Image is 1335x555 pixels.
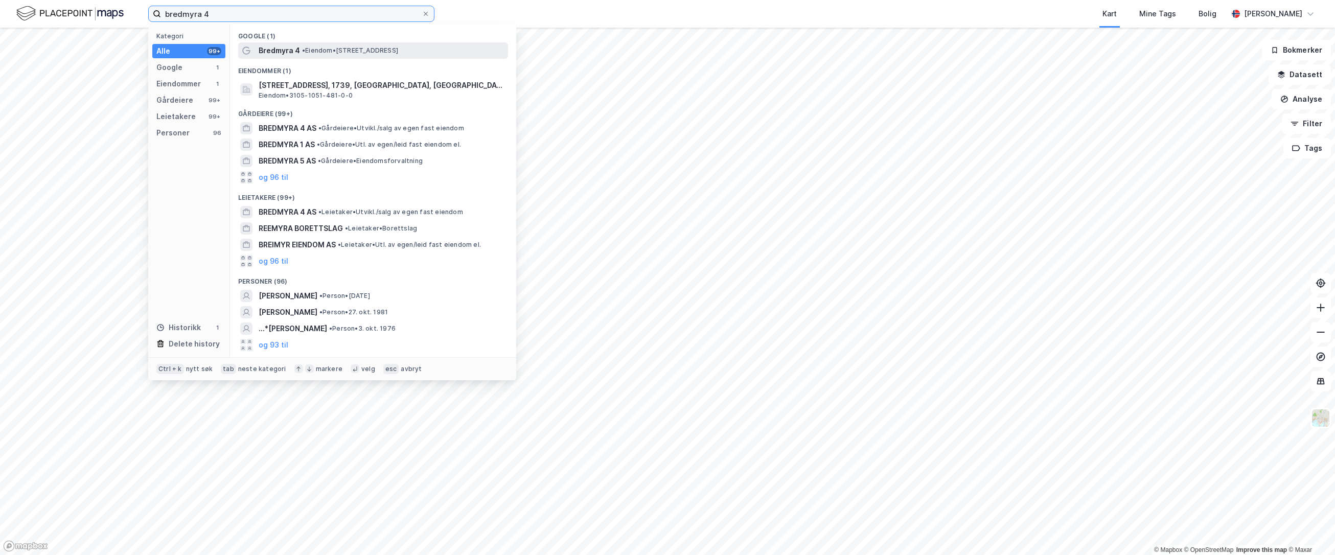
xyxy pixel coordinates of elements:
[230,102,516,120] div: Gårdeiere (99+)
[16,5,124,22] img: logo.f888ab2527a4732fd821a326f86c7f29.svg
[319,292,370,300] span: Person • [DATE]
[156,321,201,334] div: Historikk
[302,47,305,54] span: •
[319,308,323,316] span: •
[259,122,316,134] span: BREDMYRA 4 AS
[345,224,417,233] span: Leietaker • Borettslag
[259,239,336,251] span: BREIMYR EIENDOM AS
[316,365,342,373] div: markere
[259,155,316,167] span: BREDMYRA 5 AS
[156,32,225,40] div: Kategori
[1184,546,1234,553] a: OpenStreetMap
[1154,546,1182,553] a: Mapbox
[230,24,516,42] div: Google (1)
[317,141,320,148] span: •
[207,112,221,121] div: 99+
[207,47,221,55] div: 99+
[401,365,422,373] div: avbryt
[213,323,221,332] div: 1
[1236,546,1287,553] a: Improve this map
[1244,8,1302,20] div: [PERSON_NAME]
[1269,64,1331,85] button: Datasett
[259,322,327,335] span: ...*[PERSON_NAME]
[318,124,464,132] span: Gårdeiere • Utvikl./salg av egen fast eiendom
[338,241,341,248] span: •
[319,292,323,299] span: •
[230,269,516,288] div: Personer (96)
[318,124,321,132] span: •
[221,364,236,374] div: tab
[213,129,221,137] div: 96
[259,222,343,235] span: REEMYRA BORETTSLAG
[318,157,321,165] span: •
[230,353,516,372] div: Historikk (1)
[259,339,288,351] button: og 93 til
[302,47,398,55] span: Eiendom • [STREET_ADDRESS]
[259,91,353,100] span: Eiendom • 3105-1051-481-0-0
[207,96,221,104] div: 99+
[259,171,288,183] button: og 96 til
[186,365,213,373] div: nytt søk
[156,94,193,106] div: Gårdeiere
[318,208,463,216] span: Leietaker • Utvikl./salg av egen fast eiendom
[156,61,182,74] div: Google
[213,63,221,72] div: 1
[230,59,516,77] div: Eiendommer (1)
[361,365,375,373] div: velg
[318,157,423,165] span: Gårdeiere • Eiendomsforvaltning
[1262,40,1331,60] button: Bokmerker
[1283,138,1331,158] button: Tags
[156,78,201,90] div: Eiendommer
[329,325,332,332] span: •
[1282,113,1331,134] button: Filter
[345,224,348,232] span: •
[319,308,388,316] span: Person • 27. okt. 1981
[156,110,196,123] div: Leietakere
[230,186,516,204] div: Leietakere (99+)
[338,241,481,249] span: Leietaker • Utl. av egen/leid fast eiendom el.
[3,540,48,552] a: Mapbox homepage
[238,365,286,373] div: neste kategori
[169,338,220,350] div: Delete history
[213,80,221,88] div: 1
[383,364,399,374] div: esc
[156,127,190,139] div: Personer
[1272,89,1331,109] button: Analyse
[1284,506,1335,555] iframe: Chat Widget
[259,206,316,218] span: BREDMYRA 4 AS
[156,45,170,57] div: Alle
[259,138,315,151] span: BREDMYRA 1 AS
[318,208,321,216] span: •
[156,364,184,374] div: Ctrl + k
[1199,8,1216,20] div: Bolig
[329,325,396,333] span: Person • 3. okt. 1976
[1139,8,1176,20] div: Mine Tags
[259,79,504,91] span: [STREET_ADDRESS], 1739, [GEOGRAPHIC_DATA], [GEOGRAPHIC_DATA]
[259,44,300,57] span: Bredmyra 4
[1311,408,1330,428] img: Z
[161,6,422,21] input: Søk på adresse, matrikkel, gårdeiere, leietakere eller personer
[317,141,461,149] span: Gårdeiere • Utl. av egen/leid fast eiendom el.
[259,306,317,318] span: [PERSON_NAME]
[1102,8,1117,20] div: Kart
[259,255,288,267] button: og 96 til
[259,290,317,302] span: [PERSON_NAME]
